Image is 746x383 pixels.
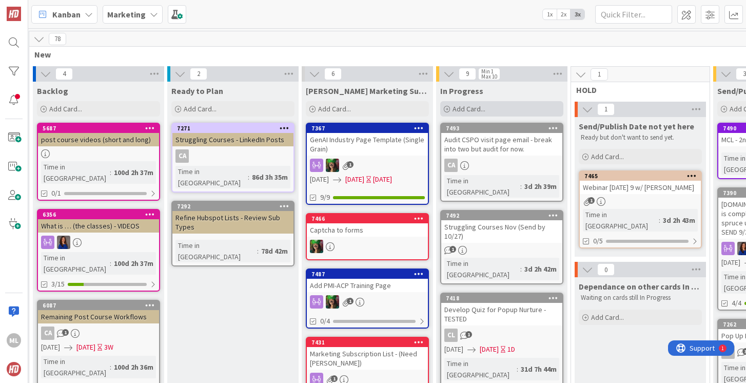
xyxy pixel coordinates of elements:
[584,173,701,180] div: 7465
[172,124,293,146] div: 7271Struggling Courses - LinkedIn Posts
[576,85,697,95] span: HOLD
[307,124,428,156] div: 7367GenAI Industry Page Template (Single Grain)
[441,294,562,303] div: 7418
[446,212,562,219] div: 7492
[522,263,559,275] div: 3d 2h 42m
[721,257,740,268] span: [DATE]
[38,301,159,323] div: 6087Remaining Post Course Workflows
[38,210,159,233] div: 6356What is … (the classes) - VIDEOS
[345,174,364,185] span: [DATE]
[580,181,701,194] div: Webinar [DATE] 9 w/ [PERSON_NAME]
[373,174,392,185] div: [DATE]
[440,86,483,96] span: In Progress
[76,342,95,353] span: [DATE]
[441,329,562,342] div: CL
[507,344,515,355] div: 1D
[481,69,494,74] div: Min 1
[190,68,207,80] span: 2
[38,133,159,146] div: post course videos (short and long)
[55,68,73,80] span: 4
[480,344,499,355] span: [DATE]
[53,4,56,12] div: 1
[104,342,113,353] div: 3W
[172,202,293,234] div: 7292Refine Hubspot Lists - Review Sub Types
[62,329,69,336] span: 1
[41,356,110,378] div: Time in [GEOGRAPHIC_DATA]
[311,271,428,278] div: 7487
[591,68,608,81] span: 1
[583,209,659,232] div: Time in [GEOGRAPHIC_DATA]
[732,298,741,309] span: 4/4
[110,361,111,373] span: :
[441,211,562,220] div: 7492
[38,219,159,233] div: What is … (the classes) - VIDEOS
[444,159,458,172] div: CA
[7,333,21,348] div: ML
[51,279,65,290] span: 3/15
[591,152,624,161] span: Add Card...
[441,124,562,133] div: 7493
[111,361,156,373] div: 100d 2h 36m
[597,263,615,276] span: 0
[522,181,559,192] div: 3d 2h 39m
[43,302,159,309] div: 6087
[43,125,159,132] div: 5687
[38,310,159,323] div: Remaining Post Course Workflows
[172,202,293,211] div: 7292
[172,149,293,163] div: CA
[481,74,497,79] div: Max 10
[543,9,557,20] span: 1x
[307,214,428,223] div: 7466
[311,339,428,346] div: 7431
[444,258,520,280] div: Time in [GEOGRAPHIC_DATA]
[446,125,562,132] div: 7493
[172,124,293,133] div: 7271
[347,161,354,168] span: 1
[172,133,293,146] div: Struggling Courses - LinkedIn Posts
[307,270,428,279] div: 7487
[311,215,428,222] div: 7466
[571,9,584,20] span: 3x
[41,342,60,353] span: [DATE]
[307,124,428,133] div: 7367
[49,104,82,113] span: Add Card...
[38,327,159,340] div: CA
[307,338,428,370] div: 7431Marketing Subscription List - (Need [PERSON_NAME])
[177,203,293,210] div: 7292
[444,175,520,198] div: Time in [GEOGRAPHIC_DATA]
[7,7,21,21] img: Visit kanbanzone.com
[177,125,293,132] div: 7271
[465,331,472,338] span: 1
[581,294,700,302] p: Waiting on cards still In Progress
[444,329,458,342] div: CL
[444,344,463,355] span: [DATE]
[38,210,159,219] div: 6356
[307,347,428,370] div: Marketing Subscription List - (Need [PERSON_NAME])
[51,188,61,199] span: 0/1
[588,197,595,204] span: 1
[259,245,290,257] div: 78d 42m
[520,263,522,275] span: :
[459,68,476,80] span: 9
[307,295,428,309] div: SL
[306,86,429,96] span: Scott's Marketing Support IN Progress
[579,121,694,131] span: Send/Publish Date not yet here
[38,124,159,133] div: 5687
[57,236,70,249] img: SL
[307,240,428,253] div: SL
[38,124,159,146] div: 5687post course videos (short and long)
[41,161,110,184] div: Time in [GEOGRAPHIC_DATA]
[441,159,562,172] div: CA
[307,223,428,237] div: Captcha to forms
[107,9,146,20] b: Marketing
[660,215,698,226] div: 3d 2h 43m
[175,149,189,163] div: CA
[446,295,562,302] div: 7418
[441,303,562,325] div: Develop Quiz for Popup Nurture - TESTED
[184,104,217,113] span: Add Card...
[595,5,672,24] input: Quick Filter...
[320,192,330,203] span: 9/9
[7,362,21,376] img: avatar
[52,8,81,21] span: Kanban
[326,295,339,309] img: SL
